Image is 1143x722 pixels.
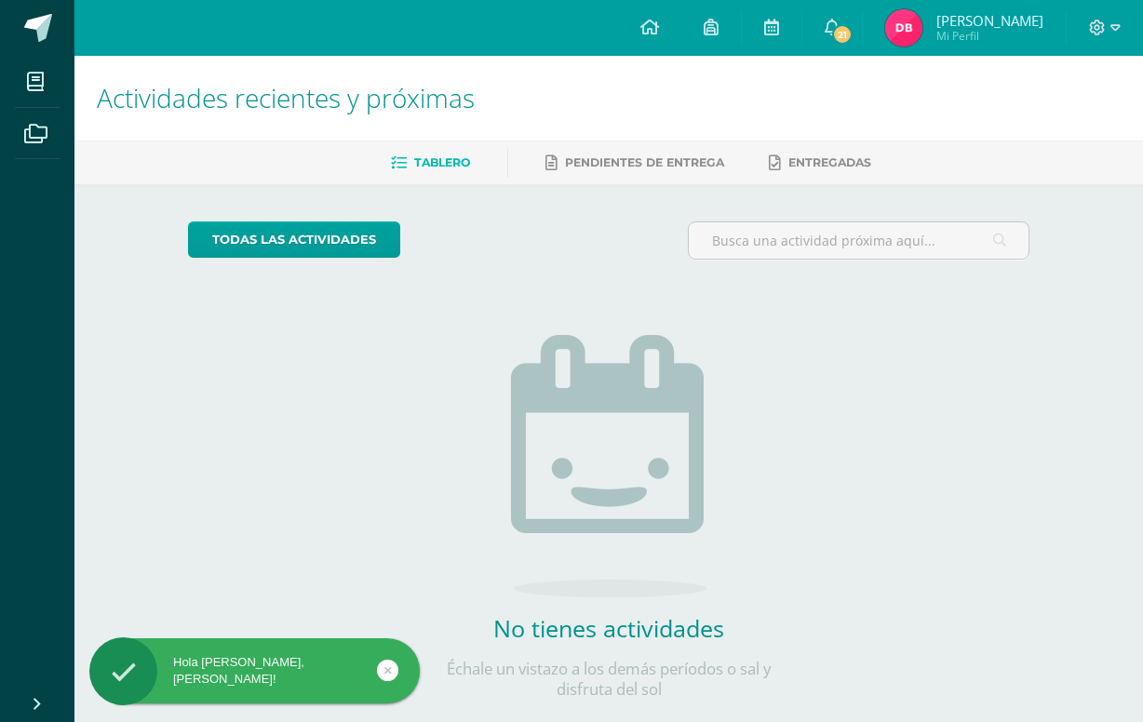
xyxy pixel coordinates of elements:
span: Entregadas [788,155,871,169]
span: Actividades recientes y próximas [97,80,475,115]
span: 21 [832,24,853,45]
p: Échale un vistazo a los demás períodos o sal y disfruta del sol [423,659,795,700]
span: Tablero [414,155,470,169]
a: Entregadas [769,148,871,178]
a: Tablero [391,148,470,178]
h2: No tienes actividades [423,612,795,644]
input: Busca una actividad próxima aquí... [689,222,1029,259]
span: [PERSON_NAME] [936,11,1043,30]
a: Pendientes de entrega [545,148,724,178]
img: no_activities.png [511,335,706,597]
span: Mi Perfil [936,28,1043,44]
a: todas las Actividades [188,221,400,258]
span: Pendientes de entrega [565,155,724,169]
img: e73897662726a049f8fbc2164b97970e.png [885,9,922,47]
div: Hola [PERSON_NAME], [PERSON_NAME]! [89,654,420,688]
